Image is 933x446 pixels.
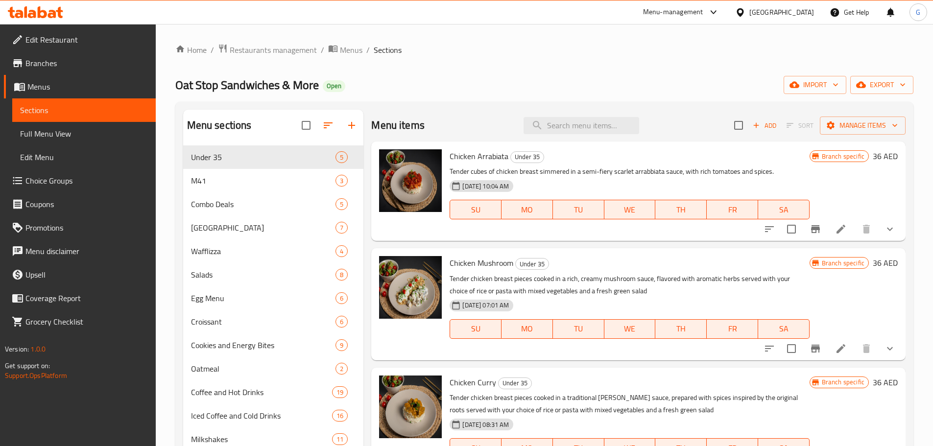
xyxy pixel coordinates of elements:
[804,337,827,360] button: Branch-specific-item
[296,115,316,136] span: Select all sections
[450,392,809,416] p: Tender chicken breast pieces cooked in a traditional [PERSON_NAME] sauce, prepared with spices in...
[855,337,878,360] button: delete
[187,118,252,133] h2: Menu sections
[25,222,148,234] span: Promotions
[707,200,758,219] button: FR
[336,176,347,186] span: 3
[516,258,549,270] span: Under 35
[5,359,50,372] span: Get support on:
[25,316,148,328] span: Grocery Checklist
[5,343,29,355] span: Version:
[25,175,148,187] span: Choice Groups
[4,310,156,333] a: Grocery Checklist
[183,192,364,216] div: Combo Deals5
[335,269,348,281] div: items
[749,118,780,133] span: Add item
[191,339,336,351] div: Cookies and Energy Bites
[781,338,802,359] span: Select to update
[12,122,156,145] a: Full Menu View
[183,169,364,192] div: M413
[335,363,348,375] div: items
[4,216,156,239] a: Promotions
[191,316,336,328] span: Croissant
[336,364,347,374] span: 2
[25,198,148,210] span: Coupons
[873,376,898,389] h6: 36 AED
[450,149,508,164] span: Chicken Arrabiata
[371,118,425,133] h2: Menu items
[335,151,348,163] div: items
[804,217,827,241] button: Branch-specific-item
[191,175,336,187] span: M41
[884,343,896,354] svg: Show Choices
[20,104,148,116] span: Sections
[30,343,46,355] span: 1.0.0
[191,386,333,398] span: Coffee and Hot Drinks
[604,200,656,219] button: WE
[336,317,347,327] span: 6
[25,245,148,257] span: Menu disclaimer
[510,151,544,163] div: Under 35
[332,386,348,398] div: items
[321,44,324,56] li: /
[183,263,364,286] div: Salads8
[379,256,442,319] img: Chicken Mushroom
[659,203,703,217] span: TH
[183,286,364,310] div: Egg Menu6
[784,76,846,94] button: import
[183,310,364,333] div: Croissant6
[25,269,148,281] span: Upsell
[818,377,868,387] span: Branch specific
[728,115,749,136] span: Select section
[323,80,345,92] div: Open
[524,117,639,134] input: search
[758,217,781,241] button: sort-choices
[336,247,347,256] span: 4
[191,363,336,375] span: Oatmeal
[230,44,317,56] span: Restaurants management
[450,319,502,339] button: SU
[916,7,920,18] span: G
[183,145,364,169] div: Under 355
[335,292,348,304] div: items
[191,269,336,281] div: Salads
[12,145,156,169] a: Edit Menu
[454,322,498,336] span: SU
[4,51,156,75] a: Branches
[340,44,362,56] span: Menus
[835,343,847,354] a: Edit menu item
[758,200,810,219] button: SA
[643,6,703,18] div: Menu-management
[655,200,707,219] button: TH
[218,44,317,56] a: Restaurants management
[12,98,156,122] a: Sections
[450,273,809,297] p: Tender chicken breast pieces cooked in a rich, creamy mushroom sauce, flavored with aromatic herb...
[191,410,333,422] div: Iced Coffee and Cold Drinks
[749,118,780,133] button: Add
[758,337,781,360] button: sort-choices
[820,117,906,135] button: Manage items
[335,245,348,257] div: items
[450,375,496,390] span: Chicken Curry
[191,292,336,304] span: Egg Menu
[505,322,549,336] span: MO
[336,294,347,303] span: 6
[458,420,513,429] span: [DATE] 08:31 AM
[608,322,652,336] span: WE
[183,239,364,263] div: Wafflizza4
[818,152,868,161] span: Branch specific
[659,322,703,336] span: TH
[557,203,600,217] span: TU
[711,322,754,336] span: FR
[183,216,364,239] div: [GEOGRAPHIC_DATA]7
[502,200,553,219] button: MO
[323,82,345,90] span: Open
[4,192,156,216] a: Coupons
[333,388,347,397] span: 19
[781,219,802,239] span: Select to update
[25,57,148,69] span: Branches
[191,222,336,234] div: Wafflwich
[458,301,513,310] span: [DATE] 07:01 AM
